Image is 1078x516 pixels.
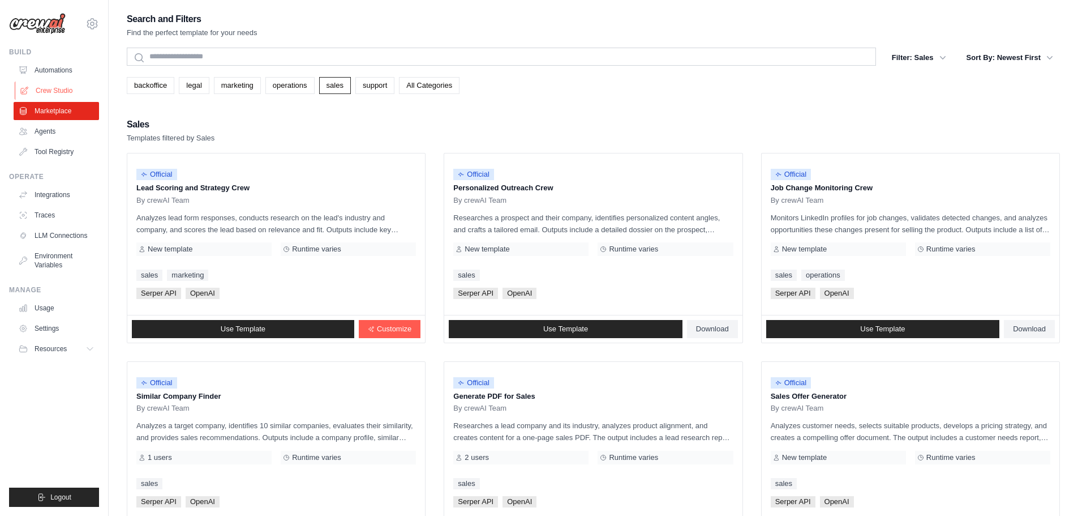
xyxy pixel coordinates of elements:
span: OpenAI [186,496,220,508]
a: Download [687,320,738,338]
a: Traces [14,206,99,224]
a: Use Template [766,320,1000,338]
a: Settings [14,319,99,338]
p: Job Change Monitoring Crew [771,182,1050,194]
p: Analyzes customer needs, selects suitable products, develops a pricing strategy, and creates a co... [771,420,1050,443]
span: 1 users [148,453,172,462]
span: By crewAI Team [453,404,506,413]
button: Sort By: Newest First [960,48,1060,68]
a: Download [1004,320,1055,338]
a: sales [319,77,351,94]
h2: Sales [127,117,214,133]
span: Serper API [453,288,498,299]
button: Resources [14,340,99,358]
p: Similar Company Finder [136,391,416,402]
span: New template [782,245,827,254]
a: backoffice [127,77,174,94]
a: Use Template [449,320,682,338]
p: Researches a lead company and its industry, analyzes product alignment, and creates content for a... [453,420,733,443]
span: Download [696,325,729,334]
span: By crewAI Team [771,196,824,205]
span: Serper API [136,288,181,299]
span: Runtime varies [609,245,658,254]
a: legal [179,77,209,94]
a: Marketplace [14,102,99,120]
a: operations [801,270,845,281]
span: Runtime varies [292,453,341,462]
span: Serper API [771,288,815,299]
span: Use Template [860,325,905,334]
p: Monitors LinkedIn profiles for job changes, validates detected changes, and analyzes opportunitie... [771,212,1050,236]
a: Agents [14,122,99,140]
span: Use Template [221,325,265,334]
span: Logout [50,493,71,502]
p: Generate PDF for Sales [453,391,733,402]
span: Official [136,169,177,180]
a: sales [771,270,797,281]
p: Sales Offer Generator [771,391,1050,402]
p: Analyzes a target company, identifies 10 similar companies, evaluates their similarity, and provi... [136,420,416,443]
span: OpenAI [503,288,536,299]
span: OpenAI [503,496,536,508]
h2: Search and Filters [127,11,257,27]
a: LLM Connections [14,227,99,245]
span: Runtime varies [926,453,976,462]
span: New template [148,245,192,254]
p: Lead Scoring and Strategy Crew [136,182,416,194]
div: Manage [9,285,99,295]
a: Use Template [132,320,354,338]
span: Official [136,377,177,389]
p: Researches a prospect and their company, identifies personalized content angles, and crafts a tai... [453,212,733,236]
div: Build [9,48,99,57]
a: Environment Variables [14,247,99,274]
a: marketing [167,270,208,281]
span: By crewAI Team [136,196,190,205]
p: Analyzes lead form responses, conducts research on the lead's industry and company, and scores th... [136,212,416,236]
span: Runtime varies [292,245,341,254]
span: By crewAI Team [136,404,190,413]
div: Operate [9,172,99,181]
span: OpenAI [820,496,854,508]
a: marketing [214,77,261,94]
a: sales [453,478,479,489]
a: support [355,77,394,94]
span: Official [453,377,494,389]
a: Usage [14,299,99,317]
span: By crewAI Team [771,404,824,413]
span: Official [771,377,811,389]
a: Crew Studio [15,82,100,100]
p: Personalized Outreach Crew [453,182,733,194]
span: New template [465,245,509,254]
span: Serper API [136,496,181,508]
span: Resources [35,344,67,353]
span: Customize [377,325,411,334]
img: Logo [9,13,66,35]
span: OpenAI [820,288,854,299]
a: All Categories [399,77,459,94]
p: Find the perfect template for your needs [127,27,257,39]
span: Official [771,169,811,180]
a: sales [136,478,162,489]
a: sales [453,270,479,281]
span: Download [1013,325,1046,334]
a: Integrations [14,186,99,204]
span: OpenAI [186,288,220,299]
span: Runtime varies [609,453,658,462]
span: Official [453,169,494,180]
a: sales [136,270,162,281]
button: Filter: Sales [885,48,953,68]
button: Logout [9,488,99,507]
a: operations [265,77,315,94]
span: Runtime varies [926,245,976,254]
a: sales [771,478,797,489]
span: 2 users [465,453,489,462]
span: Serper API [453,496,498,508]
span: New template [782,453,827,462]
span: Serper API [771,496,815,508]
span: By crewAI Team [453,196,506,205]
p: Templates filtered by Sales [127,133,214,144]
span: Use Template [543,325,588,334]
a: Customize [359,320,420,338]
a: Tool Registry [14,143,99,161]
a: Automations [14,61,99,79]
